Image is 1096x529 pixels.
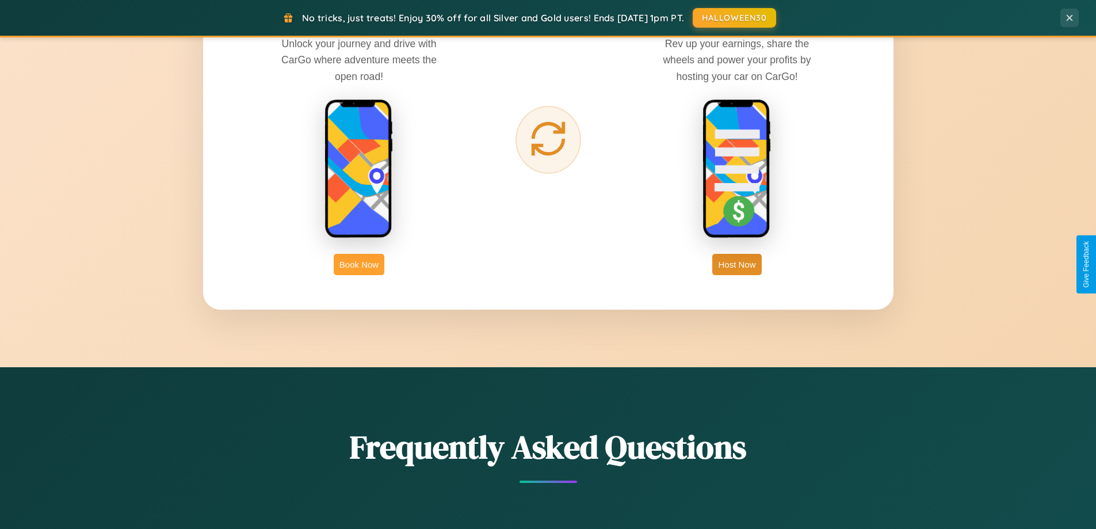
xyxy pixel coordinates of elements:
img: host phone [702,99,772,239]
button: Host Now [712,254,761,275]
button: HALLOWEEN30 [693,8,776,28]
span: No tricks, just treats! Enjoy 30% off for all Silver and Gold users! Ends [DATE] 1pm PT. [302,12,684,24]
img: rent phone [324,99,394,239]
h2: Frequently Asked Questions [203,425,893,469]
p: Unlock your journey and drive with CarGo where adventure meets the open road! [273,36,445,84]
p: Rev up your earnings, share the wheels and power your profits by hosting your car on CarGo! [651,36,823,84]
button: Book Now [334,254,384,275]
div: Give Feedback [1082,241,1090,288]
